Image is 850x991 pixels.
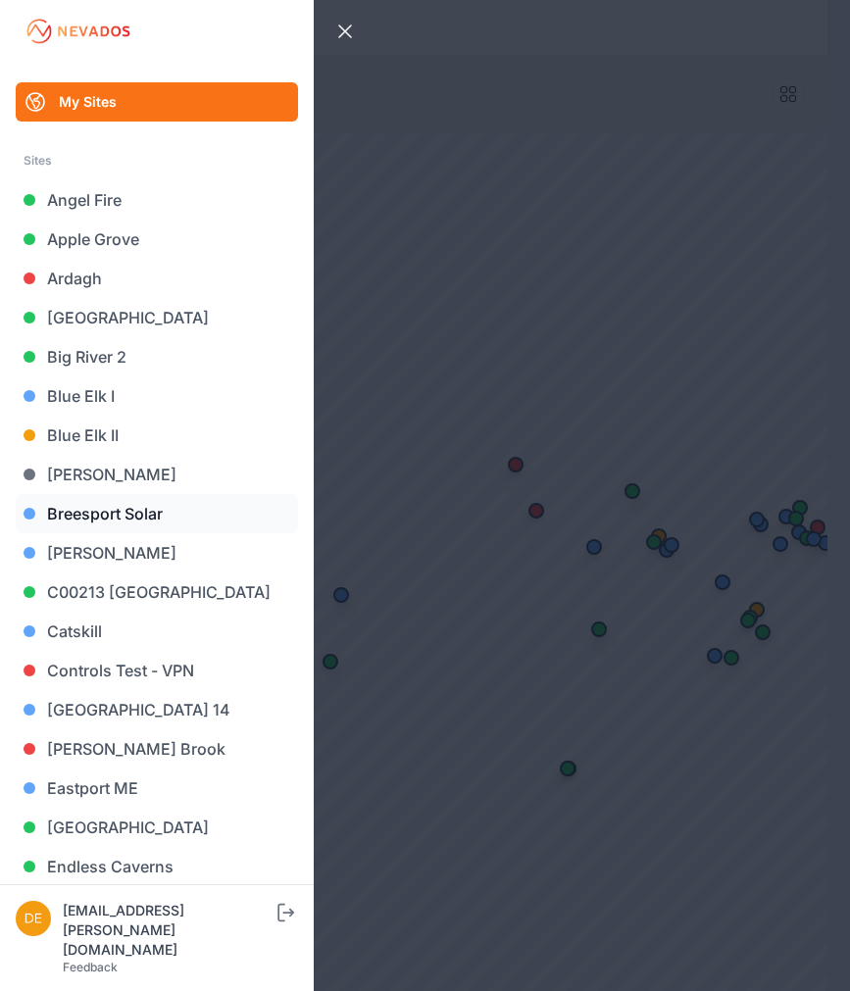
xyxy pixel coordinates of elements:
[63,960,118,974] a: Feedback
[16,180,298,220] a: Angel Fire
[16,612,298,651] a: Catskill
[16,572,298,612] a: C00213 [GEOGRAPHIC_DATA]
[63,901,274,960] div: [EMAIL_ADDRESS][PERSON_NAME][DOMAIN_NAME]
[16,690,298,729] a: [GEOGRAPHIC_DATA] 14
[16,82,298,122] a: My Sites
[16,901,51,936] img: devin.martin@nevados.solar
[16,651,298,690] a: Controls Test - VPN
[16,376,298,416] a: Blue Elk I
[16,808,298,847] a: [GEOGRAPHIC_DATA]
[24,149,290,173] div: Sites
[24,16,133,47] img: Nevados
[16,220,298,259] a: Apple Grove
[16,768,298,808] a: Eastport ME
[16,259,298,298] a: Ardagh
[16,847,298,886] a: Endless Caverns
[16,298,298,337] a: [GEOGRAPHIC_DATA]
[16,533,298,572] a: [PERSON_NAME]
[16,337,298,376] a: Big River 2
[16,494,298,533] a: Breesport Solar
[16,455,298,494] a: [PERSON_NAME]
[16,416,298,455] a: Blue Elk II
[16,729,298,768] a: [PERSON_NAME] Brook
